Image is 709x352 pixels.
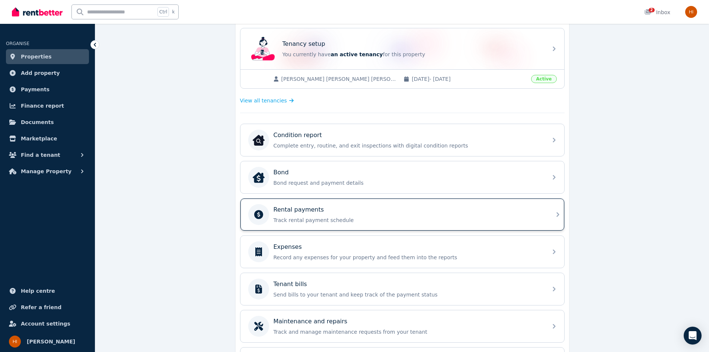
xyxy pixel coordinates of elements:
a: Refer a friend [6,300,89,315]
span: [PERSON_NAME] [27,337,75,346]
p: Expenses [274,242,302,251]
span: ORGANISE [6,41,29,46]
span: [DATE] - [DATE] [412,75,527,83]
div: Open Intercom Messenger [684,327,702,345]
span: View all tenancies [240,97,287,104]
img: RentBetter [12,6,63,18]
a: Tenancy setupTenancy setupYou currently havean active tenancyfor this property [240,28,564,69]
a: Documents [6,115,89,130]
p: Send bills to your tenant and keep track of the payment status [274,291,543,298]
p: Complete entry, routine, and exit inspections with digital condition reports [274,142,543,149]
a: Maintenance and repairsTrack and manage maintenance requests from your tenant [240,310,564,342]
span: Add property [21,69,60,77]
a: Rental paymentsTrack rental payment schedule [240,199,564,231]
p: Track rental payment schedule [274,216,543,224]
button: Find a tenant [6,148,89,162]
span: k [172,9,175,15]
p: Tenancy setup [282,39,325,48]
span: Refer a friend [21,303,61,312]
span: Marketplace [21,134,57,143]
p: Condition report [274,131,322,140]
img: Bond [253,171,265,183]
span: an active tenancy [331,51,383,57]
p: Rental payments [274,205,324,214]
a: Account settings [6,316,89,331]
p: Bond request and payment details [274,179,543,187]
a: Finance report [6,98,89,113]
p: Record any expenses for your property and feed them into the reports [274,254,543,261]
div: Inbox [644,9,670,16]
a: BondBondBond request and payment details [240,161,564,193]
img: Tenancy setup [251,37,275,61]
span: Account settings [21,319,70,328]
span: Payments [21,85,49,94]
img: Hasan Imtiaz Ahamed [685,6,697,18]
a: Tenant billsSend bills to your tenant and keep track of the payment status [240,273,564,305]
button: Manage Property [6,164,89,179]
a: Payments [6,82,89,97]
span: Find a tenant [21,150,60,159]
span: Help centre [21,286,55,295]
a: View all tenancies [240,97,294,104]
span: Properties [21,52,52,61]
span: [PERSON_NAME] [PERSON_NAME] [PERSON_NAME] [281,75,396,83]
p: Bond [274,168,289,177]
img: Hasan Imtiaz Ahamed [9,336,21,348]
p: Maintenance and repairs [274,317,348,326]
img: Condition report [253,134,265,146]
span: Finance report [21,101,64,110]
p: Tenant bills [274,280,307,289]
a: Properties [6,49,89,64]
span: Manage Property [21,167,71,176]
a: Add property [6,66,89,80]
span: Documents [21,118,54,127]
span: Active [531,75,556,83]
p: Track and manage maintenance requests from your tenant [274,328,543,336]
a: Condition reportCondition reportComplete entry, routine, and exit inspections with digital condit... [240,124,564,156]
a: ExpensesRecord any expenses for your property and feed them into the reports [240,236,564,268]
a: Marketplace [6,131,89,146]
span: 2 [649,8,655,12]
span: Ctrl [157,7,169,17]
a: Help centre [6,283,89,298]
p: You currently have for this property [282,51,543,58]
